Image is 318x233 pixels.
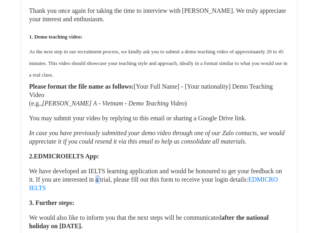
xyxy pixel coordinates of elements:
strong: Please format the file name as follows: [29,83,134,90]
em: [PERSON_NAME] A - Vietnam - Demo Teaching Video [42,100,185,107]
b: 2. IELTS App: [29,153,99,160]
font: 1. Demo teaching video: [29,34,83,40]
font: As the next step in our recruitment process, we kindly ask you to submit a demo teaching video of... [29,49,288,78]
b: 3. Further steps: [29,199,75,206]
span: EDMICRO [34,153,66,160]
font: We have developed an IELTS learning application and would be honoured to get your feedback on it.... [29,168,282,191]
font: You may submit your video by replying to this email or sharing a Google Drive link. [29,115,247,122]
i: In case you have previously submitted your demo video through one of our Zalo contacts, we would ... [29,130,285,145]
font: [Your Full Name] - [Your nationality] Demo Teaching Video (e.g., ) [29,83,273,107]
div: Tiện ích trò chuyện [278,195,318,233]
font: Thank you once again for taking the time to interview with [PERSON_NAME]. We truly appreciate you... [29,7,286,22]
font: We would also like to inform you that the next steps will be communicated [29,214,269,229]
iframe: Chat Widget [278,195,318,233]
